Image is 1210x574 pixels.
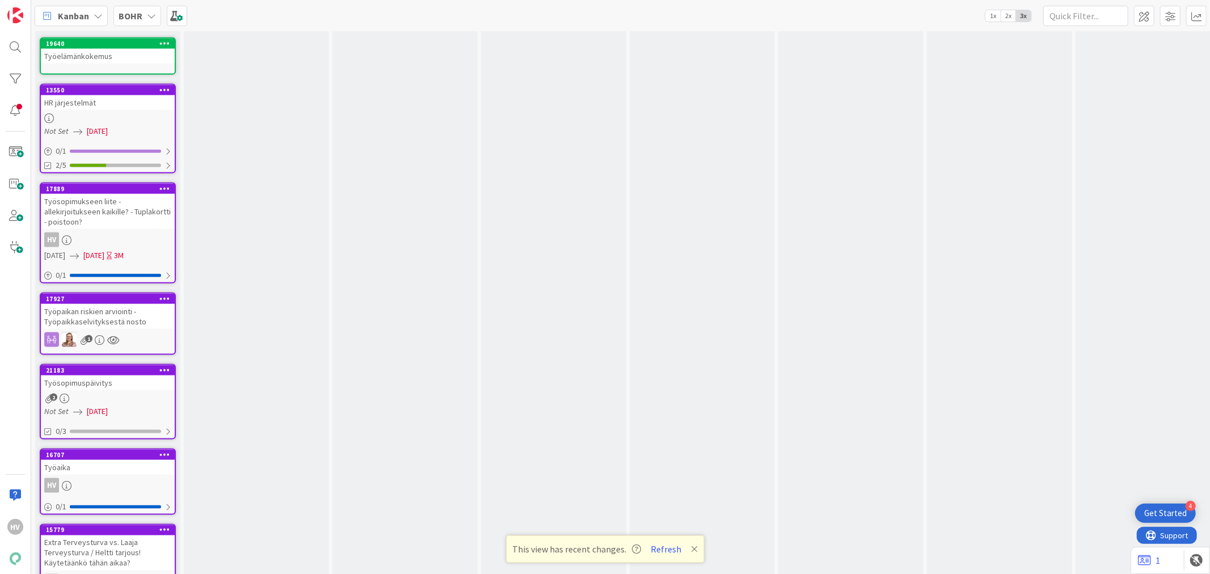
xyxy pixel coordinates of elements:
input: Quick Filter... [1043,6,1128,26]
span: [DATE] [87,125,108,137]
span: [DATE] [83,250,104,261]
a: 19640Työelämänkokemus [40,37,176,75]
div: HV [41,478,175,493]
div: Open Get Started checklist, remaining modules: 4 [1135,504,1196,523]
a: 17927Työpaikan riskien arviointi - Työpaikkaselvityksestä nostoIH [40,293,176,355]
span: 3x [1016,10,1031,22]
div: 4 [1186,501,1196,511]
div: 0/1 [41,500,175,514]
div: 17927Työpaikan riskien arviointi - Työpaikkaselvityksestä nosto [41,294,175,329]
div: Työpaikan riskien arviointi - Työpaikkaselvityksestä nosto [41,304,175,329]
span: 0 / 1 [56,269,66,281]
span: 0/3 [56,425,66,437]
div: 17927 [46,295,175,303]
span: 0 / 1 [56,501,66,513]
div: 0/1 [41,268,175,282]
div: 21183 [46,366,175,374]
span: Support [24,2,52,15]
span: 2/5 [56,159,66,171]
div: 17889 [46,185,175,193]
div: 21183Työsopimuspäivitys [41,365,175,390]
div: Extra Terveysturva vs. Laaja Terveysturva / Heltti tarjous! Käytetäänkö tähän aikaa? [41,535,175,571]
div: 13550 [41,85,175,95]
div: HV [41,233,175,247]
div: Get Started [1144,508,1187,519]
div: 15779Extra Terveysturva vs. Laaja Terveysturva / Heltti tarjous! Käytetäänkö tähän aikaa? [41,525,175,571]
img: Visit kanbanzone.com [7,7,23,23]
a: 21183TyösopimuspäivitysNot Set[DATE]0/3 [40,364,176,440]
span: 2x [1001,10,1016,22]
img: avatar [7,551,23,567]
div: 15779 [46,526,175,534]
span: [DATE] [87,406,108,417]
button: Refresh [647,542,685,556]
div: 13550HR järjestelmät [41,85,175,110]
div: Työelämänkokemus [41,49,175,64]
span: [DATE] [44,250,65,261]
div: 0/1 [41,144,175,158]
span: 0 / 1 [56,145,66,157]
img: IH [62,332,77,347]
a: 1 [1138,554,1160,567]
div: 16707 [46,451,175,459]
div: HV [7,519,23,535]
b: BOHR [119,10,142,22]
div: Työsopimukseen liite - allekirjoitukseen kaikille? - Tuplakortti - poistoon? [41,194,175,229]
div: 16707Työaika [41,450,175,475]
div: HV [44,233,59,247]
div: 15779 [41,525,175,535]
span: 2 [50,394,57,401]
i: Not Set [44,126,69,136]
a: 17889Työsopimukseen liite - allekirjoitukseen kaikille? - Tuplakortti - poistoon?HV[DATE][DATE]3M0/1 [40,183,176,284]
div: HV [44,478,59,493]
div: Työaika [41,460,175,475]
div: 19640 [41,39,175,49]
div: 17927 [41,294,175,304]
span: This view has recent changes. [512,542,641,556]
div: 16707 [41,450,175,460]
span: 1x [985,10,1001,22]
div: Työsopimuspäivitys [41,375,175,390]
div: 13550 [46,86,175,94]
i: Not Set [44,406,69,416]
div: IH [41,332,175,347]
span: Kanban [58,9,89,23]
div: 21183 [41,365,175,375]
div: HR järjestelmät [41,95,175,110]
a: 16707TyöaikaHV0/1 [40,449,176,515]
div: 19640 [46,40,175,48]
div: 3M [114,250,124,261]
div: 17889 [41,184,175,194]
div: 19640Työelämänkokemus [41,39,175,64]
div: 17889Työsopimukseen liite - allekirjoitukseen kaikille? - Tuplakortti - poistoon? [41,184,175,229]
a: 13550HR järjestelmätNot Set[DATE]0/12/5 [40,84,176,174]
span: 1 [85,335,92,343]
